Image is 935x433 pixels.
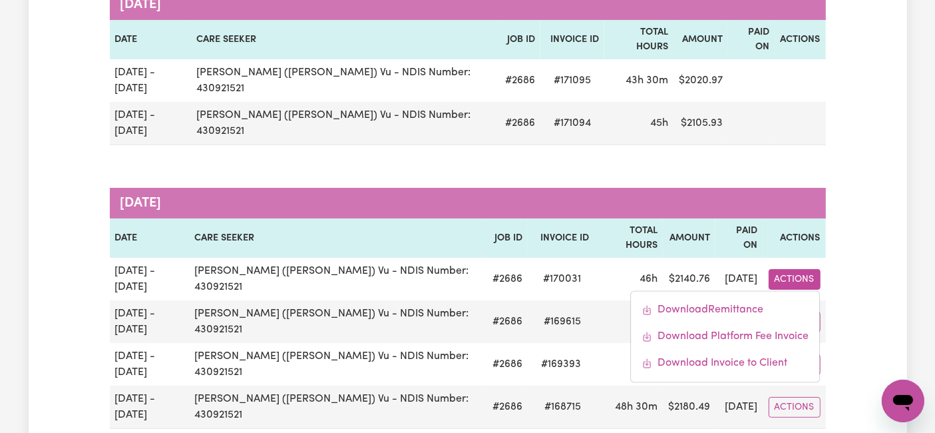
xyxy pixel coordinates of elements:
th: Amount [673,20,728,59]
td: # 2686 [487,300,528,343]
th: Invoice ID [528,218,594,258]
td: [PERSON_NAME] ([PERSON_NAME]) Vu - NDIS Number: 430921521 [189,343,487,386]
td: # 2686 [487,258,528,300]
span: # 168715 [536,399,589,415]
td: # 2686 [487,386,528,429]
td: [DATE] - [DATE] [110,258,190,300]
th: Total Hours [594,218,663,258]
td: [DATE] - [DATE] [110,59,191,102]
th: Job ID [500,20,540,59]
td: [PERSON_NAME] ([PERSON_NAME]) Vu - NDIS Number: 430921521 [191,102,500,145]
td: [DATE] - [DATE] [110,102,191,145]
td: [DATE] - [DATE] [110,386,190,429]
td: $ 2140.76 [663,258,715,300]
th: Invoice ID [540,20,604,59]
td: [PERSON_NAME] ([PERSON_NAME]) Vu - NDIS Number: 430921521 [191,59,500,102]
td: # 2686 [500,102,540,145]
td: [PERSON_NAME] ([PERSON_NAME]) Vu - NDIS Number: 430921521 [189,386,487,429]
a: Download invoice #170031 [631,297,819,324]
span: 48 hours 30 minutes [615,402,657,412]
span: # 171094 [546,115,599,131]
span: # 170031 [535,271,589,287]
td: [PERSON_NAME] ([PERSON_NAME]) Vu - NDIS Number: 430921521 [189,258,487,300]
td: $ 2180.49 [663,386,715,429]
td: # 2686 [500,59,540,102]
a: Download platform fee #170031 [631,324,819,350]
td: [DATE] - [DATE] [110,343,190,386]
span: 45 hours [650,118,668,129]
th: Actions [775,20,825,59]
td: # 2686 [487,343,528,386]
th: Care Seeker [189,218,487,258]
th: Date [110,20,191,59]
td: [DATE] [715,386,763,429]
td: [DATE] - [DATE] [110,300,190,343]
button: Actions [769,269,821,290]
th: Date [110,218,190,258]
td: $ 2020.97 [673,59,728,102]
button: Actions [769,397,821,418]
span: # 169615 [536,314,589,330]
span: # 169393 [533,356,589,372]
th: Paid On [715,218,763,258]
span: 46 hours [640,274,657,284]
th: Paid On [728,20,775,59]
th: Amount [663,218,715,258]
span: 43 hours 30 minutes [626,75,668,86]
th: Actions [763,218,825,258]
td: [PERSON_NAME] ([PERSON_NAME]) Vu - NDIS Number: 430921521 [189,300,487,343]
th: Total Hours [604,20,674,59]
a: Download invoice to CS #170031 [631,350,819,377]
th: Care Seeker [191,20,500,59]
iframe: Button to launch messaging window [882,380,924,422]
th: Job ID [487,218,528,258]
div: Actions [630,291,820,383]
td: $ 2105.93 [673,102,728,145]
caption: [DATE] [110,188,826,218]
td: [DATE] [715,258,763,300]
span: # 171095 [546,73,599,89]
